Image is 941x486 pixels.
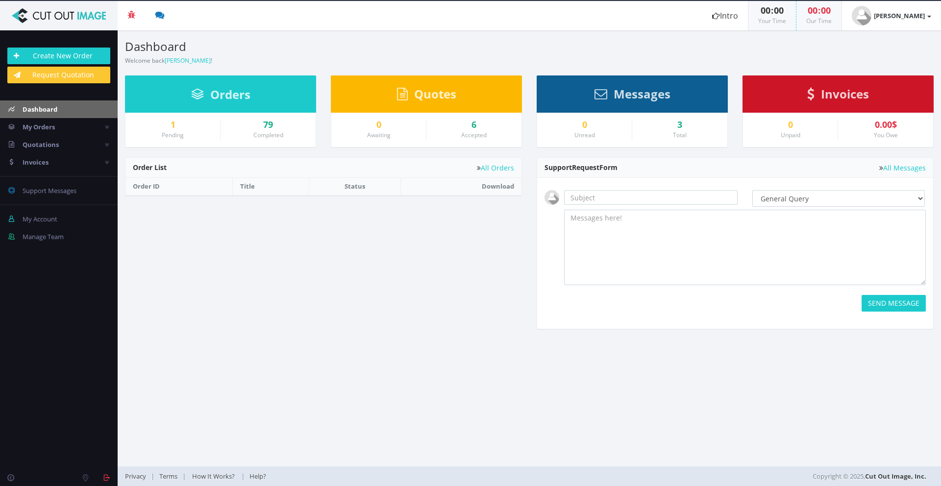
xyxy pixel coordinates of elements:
[862,295,926,312] button: SEND MESSAGE
[7,48,110,64] a: Create New Order
[817,4,821,16] span: :
[7,67,110,83] a: Request Quotation
[162,131,184,139] small: Pending
[233,178,309,195] th: Title
[133,163,167,172] span: Order List
[191,92,250,101] a: Orders
[165,56,211,65] a: [PERSON_NAME]
[400,178,521,195] th: Download
[397,92,456,100] a: Quotes
[7,8,110,23] img: Cut Out Image
[594,92,670,100] a: Messages
[245,472,271,481] a: Help?
[813,471,926,481] span: Copyright © 2025,
[461,131,487,139] small: Accepted
[758,17,786,25] small: Your Time
[23,140,59,149] span: Quotations
[309,178,401,195] th: Status
[614,86,670,102] span: Messages
[564,190,738,205] input: Subject
[865,472,926,481] a: Cut Out Image, Inc.
[125,56,212,65] small: Welcome back !
[339,120,419,130] a: 0
[821,4,831,16] span: 00
[477,164,514,171] a: All Orders
[414,86,456,102] span: Quotes
[781,131,800,139] small: Unpaid
[545,120,624,130] a: 0
[842,1,941,30] a: [PERSON_NAME]
[761,4,770,16] span: 00
[808,4,817,16] span: 00
[133,120,213,130] a: 1
[192,472,235,481] span: How It Works?
[154,472,182,481] a: Terms
[640,120,720,130] div: 3
[673,131,687,139] small: Total
[874,131,898,139] small: You Owe
[545,163,618,172] span: Support Form
[23,215,57,223] span: My Account
[821,86,869,102] span: Invoices
[807,92,869,100] a: Invoices
[806,17,832,25] small: Our Time
[367,131,391,139] small: Awaiting
[23,158,49,167] span: Invoices
[434,120,514,130] a: 6
[125,472,151,481] a: Privacy
[23,186,76,195] span: Support Messages
[770,4,774,16] span: :
[879,164,926,171] a: All Messages
[702,1,748,30] a: Intro
[253,131,283,139] small: Completed
[23,105,57,114] span: Dashboard
[874,11,925,20] strong: [PERSON_NAME]
[545,190,559,205] img: user_default.jpg
[210,86,250,102] span: Orders
[574,131,595,139] small: Unread
[572,163,599,172] span: Request
[228,120,308,130] a: 79
[125,178,233,195] th: Order ID
[845,120,926,130] div: 0.00$
[186,472,241,481] a: How It Works?
[774,4,784,16] span: 00
[125,40,522,53] h3: Dashboard
[750,120,830,130] a: 0
[23,122,55,131] span: My Orders
[125,466,664,486] div: | | |
[852,6,871,25] img: user_default.jpg
[23,232,64,241] span: Manage Team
